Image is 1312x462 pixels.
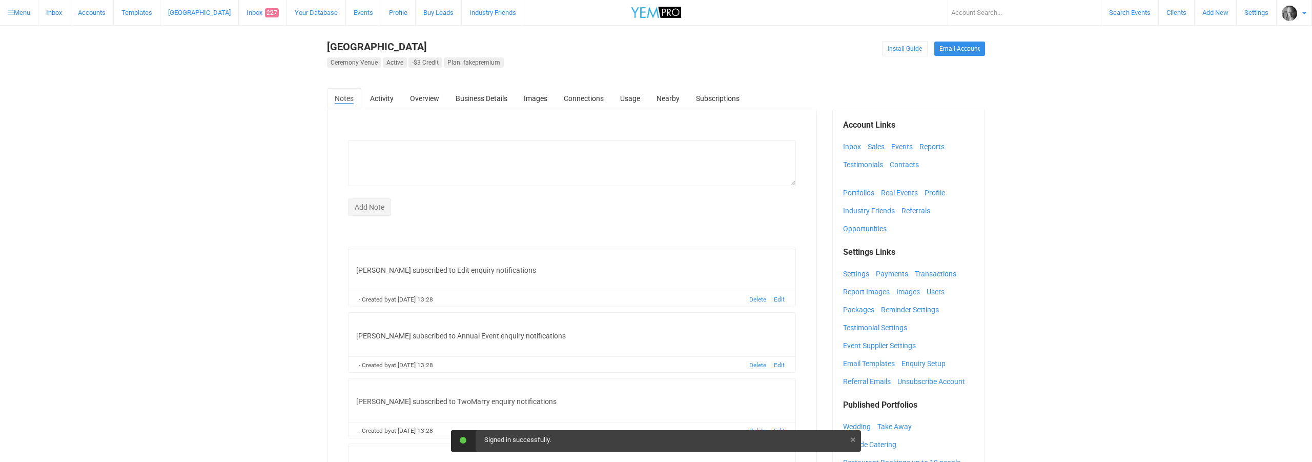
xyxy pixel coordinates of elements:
[383,57,407,68] div: Active
[843,221,892,236] a: Opportunities
[356,255,788,286] div: [PERSON_NAME] subscribed to Edit enquiry notifications
[896,284,925,299] a: Images
[843,320,912,335] a: Testimonial Settings
[881,302,944,317] a: Reminder Settings
[915,266,961,282] a: Transactions
[359,361,433,369] small: - Created by at [DATE] 13:28
[612,88,648,109] a: Usage
[327,41,427,53] a: [GEOGRAPHIC_DATA]
[843,247,975,258] legend: Settings Links
[901,356,951,371] a: Enquiry Setup
[843,185,879,200] a: Portfolios
[688,88,747,109] a: Subscriptions
[843,284,895,299] a: Report Images
[1166,9,1186,16] span: Clients
[843,399,975,411] legend: Published Portfolios
[843,203,900,218] a: Industry Friends
[1109,9,1151,16] span: Search Events
[897,374,970,389] a: Unsubscribe Account
[774,296,785,303] a: Edit
[265,8,279,17] span: 227
[749,361,766,369] a: Delete
[356,386,788,417] div: [PERSON_NAME] subscribed to TwoMarry enquiry notifications
[882,41,928,56] a: Install Guide
[1202,9,1228,16] span: Add New
[359,427,433,434] small: - Created by at [DATE] 13:28
[327,88,361,110] a: Notes
[843,419,876,434] a: Wedding
[556,88,611,109] a: Connections
[919,139,950,154] a: Reports
[927,284,950,299] a: Users
[881,185,923,200] a: Real Events
[925,185,950,200] a: Profile
[843,157,888,172] a: Testimonials
[362,88,401,109] a: Activity
[359,296,433,303] small: - Created by at [DATE] 13:28
[649,88,687,109] a: Nearby
[843,119,975,131] legend: Account Links
[408,57,442,68] div: -$3 Credit
[484,435,846,445] div: Signed in successfully.
[890,157,924,172] a: Contacts
[749,296,766,303] a: Delete
[868,139,890,154] a: Sales
[348,198,391,216] input: Add Note
[774,427,785,434] a: Edit
[444,57,504,68] div: Plan: fakepremium
[1282,6,1297,21] img: open-uri20201103-4-gj8l2i
[356,320,788,351] div: [PERSON_NAME] subscribed to Annual Event enquiry notifications
[516,88,555,109] a: Images
[749,427,766,434] a: Delete
[448,88,515,109] a: Business Details
[843,437,901,452] a: Outside Catering
[877,419,917,434] a: Take Away
[934,42,985,56] a: Email Account
[901,203,935,218] a: Referrals
[891,139,918,154] a: Events
[843,139,866,154] a: Inbox
[843,266,874,282] a: Settings
[876,266,913,282] a: Payments
[327,57,381,68] div: Ceremony Venue
[843,302,879,317] a: Packages
[843,338,921,353] a: Event Supplier Settings
[847,430,861,448] button: ×
[402,88,447,109] a: Overview
[843,374,896,389] a: Referral Emails
[843,356,900,371] a: Email Templates
[774,361,785,369] a: Edit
